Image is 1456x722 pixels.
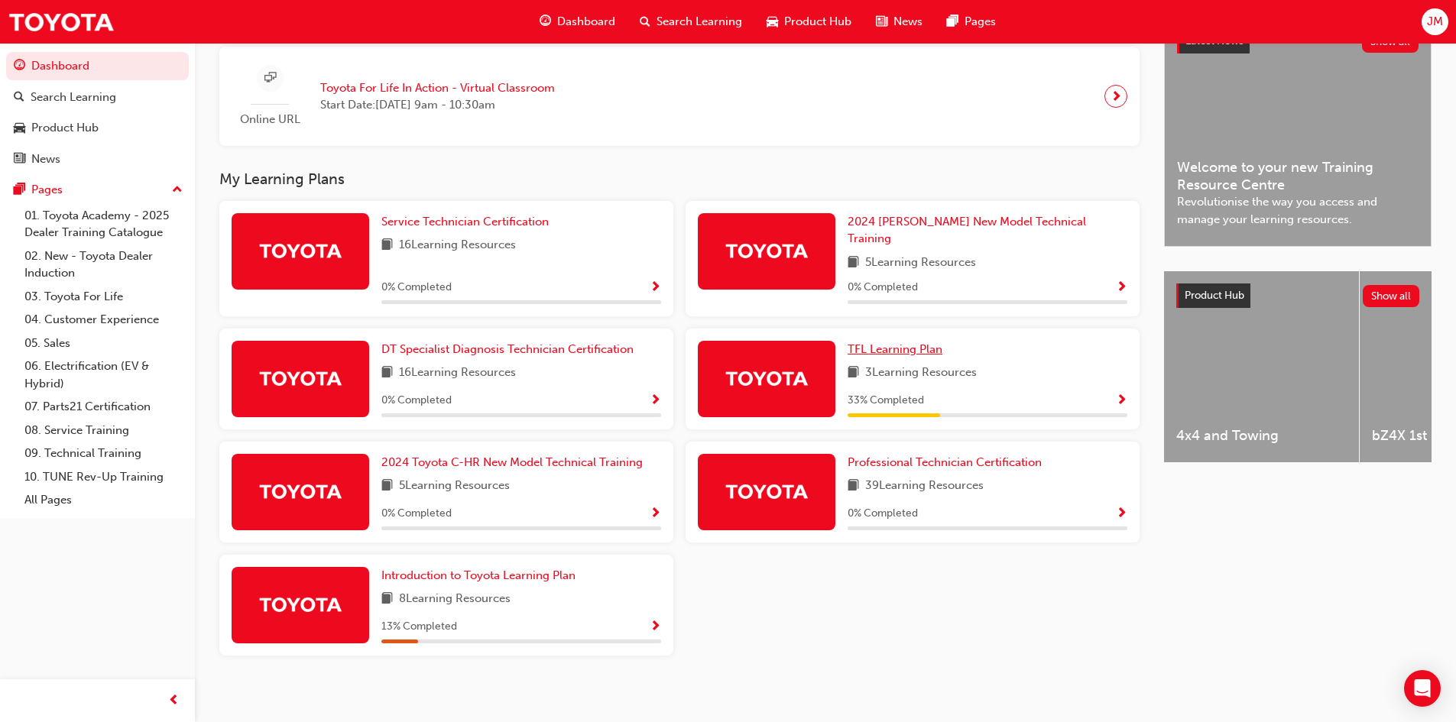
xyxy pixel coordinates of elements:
span: Show Progress [1116,281,1127,295]
span: Product Hub [784,13,851,31]
img: Trak [8,5,115,39]
span: book-icon [848,477,859,496]
span: guage-icon [540,12,551,31]
span: 16 Learning Resources [399,236,516,255]
span: 5 Learning Resources [399,477,510,496]
span: 0 % Completed [381,279,452,296]
span: 0 % Completed [381,505,452,523]
span: news-icon [14,153,25,167]
a: DT Specialist Diagnosis Technician Certification [381,341,640,358]
div: Pages [31,181,63,199]
span: pages-icon [14,183,25,197]
span: Dashboard [557,13,615,31]
a: 07. Parts21 Certification [18,395,189,419]
span: 3 Learning Resources [865,364,977,383]
span: 2024 Toyota C-HR New Model Technical Training [381,455,643,469]
a: 4x4 and Towing [1164,271,1359,462]
button: JM [1422,8,1448,35]
a: 2024 [PERSON_NAME] New Model Technical Training [848,213,1127,248]
button: Show Progress [650,391,661,410]
span: up-icon [172,180,183,200]
a: 04. Customer Experience [18,308,189,332]
span: 0 % Completed [381,392,452,410]
button: Show Progress [650,617,661,636]
span: 33 % Completed [848,392,924,410]
button: Pages [6,176,189,204]
span: next-icon [1111,86,1122,107]
img: Trak [258,237,342,264]
span: Show Progress [650,620,661,634]
span: Show Progress [650,281,661,295]
span: 0 % Completed [848,279,918,296]
span: Revolutionise the way you access and manage your learning resources. [1177,193,1419,228]
button: Show Progress [650,278,661,297]
div: Open Intercom Messenger [1404,670,1441,707]
span: Show Progress [650,507,661,521]
span: news-icon [876,12,887,31]
span: pages-icon [947,12,958,31]
span: book-icon [381,590,393,609]
a: 2024 Toyota C-HR New Model Technical Training [381,454,649,471]
a: Search Learning [6,83,189,112]
span: Show Progress [1116,394,1127,408]
a: Product Hub [6,114,189,142]
a: news-iconNews [864,6,935,37]
span: Pages [965,13,996,31]
span: News [893,13,923,31]
span: car-icon [14,121,25,135]
a: Latest NewsShow allWelcome to your new Training Resource CentreRevolutionise the way you access a... [1164,16,1432,247]
span: Toyota For Life In Action - Virtual Classroom [320,79,555,97]
span: guage-icon [14,60,25,73]
span: Service Technician Certification [381,215,549,228]
span: Introduction to Toyota Learning Plan [381,568,576,582]
span: 5 Learning Resources [865,254,976,273]
button: Show all [1363,285,1420,307]
img: Trak [725,478,809,504]
a: All Pages [18,488,189,512]
button: Show Progress [1116,278,1127,297]
a: News [6,145,189,173]
img: Trak [725,237,809,264]
a: 09. Technical Training [18,442,189,465]
span: search-icon [14,91,24,105]
a: 06. Electrification (EV & Hybrid) [18,355,189,395]
span: book-icon [848,254,859,273]
a: Dashboard [6,52,189,80]
a: 10. TUNE Rev-Up Training [18,465,189,489]
a: guage-iconDashboard [527,6,627,37]
span: book-icon [381,477,393,496]
a: 02. New - Toyota Dealer Induction [18,244,189,285]
a: 05. Sales [18,332,189,355]
a: car-iconProduct Hub [754,6,864,37]
img: Trak [258,478,342,504]
button: Show Progress [650,504,661,523]
a: search-iconSearch Learning [627,6,754,37]
img: Trak [725,364,809,391]
span: 16 Learning Resources [399,364,516,383]
span: Online URL [232,111,308,128]
img: Trak [258,364,342,391]
span: 39 Learning Resources [865,477,984,496]
a: Product HubShow all [1176,283,1419,308]
a: Service Technician Certification [381,213,555,231]
a: 01. Toyota Academy - 2025 Dealer Training Catalogue [18,204,189,244]
span: search-icon [640,12,650,31]
span: 2024 [PERSON_NAME] New Model Technical Training [848,215,1086,246]
span: book-icon [848,364,859,383]
span: Show Progress [1116,507,1127,521]
a: pages-iconPages [935,6,1008,37]
span: Professional Technician Certification [848,455,1042,469]
div: News [31,151,60,168]
span: book-icon [381,364,393,383]
span: 13 % Completed [381,618,457,636]
span: TFL Learning Plan [848,342,942,356]
span: prev-icon [168,691,180,711]
a: Introduction to Toyota Learning Plan [381,567,582,584]
a: 03. Toyota For Life [18,285,189,309]
div: Product Hub [31,119,99,137]
button: DashboardSearch LearningProduct HubNews [6,49,189,176]
a: TFL Learning Plan [848,341,949,358]
span: Search Learning [657,13,742,31]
